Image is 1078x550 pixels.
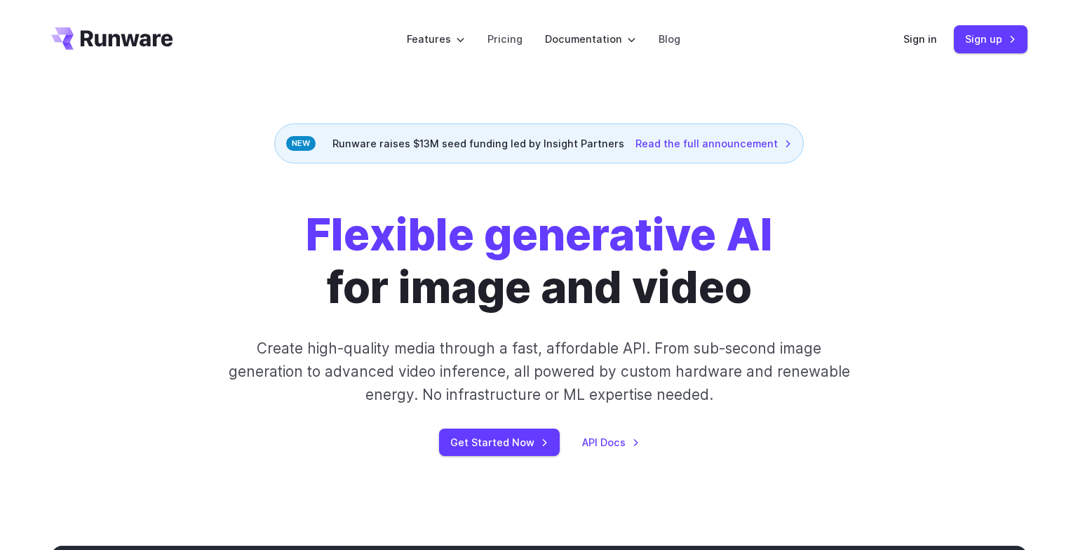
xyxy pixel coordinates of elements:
[635,135,792,152] a: Read the full announcement
[51,27,173,50] a: Go to /
[954,25,1028,53] a: Sign up
[582,434,640,450] a: API Docs
[903,31,937,47] a: Sign in
[306,208,773,261] strong: Flexible generative AI
[439,429,560,456] a: Get Started Now
[407,31,465,47] label: Features
[227,337,851,407] p: Create high-quality media through a fast, affordable API. From sub-second image generation to adv...
[274,123,804,163] div: Runware raises $13M seed funding led by Insight Partners
[659,31,680,47] a: Blog
[487,31,523,47] a: Pricing
[306,208,773,314] h1: for image and video
[545,31,636,47] label: Documentation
